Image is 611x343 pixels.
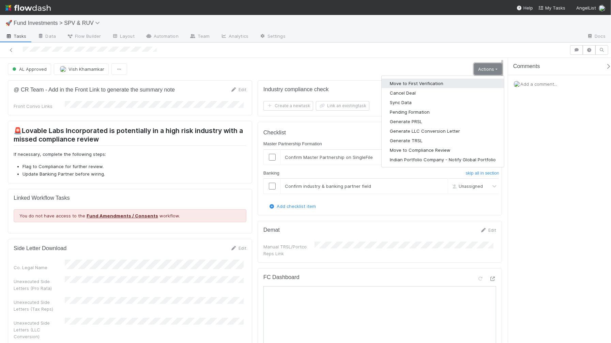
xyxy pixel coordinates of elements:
h5: Industry compliance check [263,86,329,93]
div: Help [517,4,533,11]
button: Create a newtask [263,101,313,111]
span: Comments [513,63,540,70]
h5: @ CR Team - Add in the Front Link to generate the summary note [14,86,175,93]
div: Co. Legal Name [14,264,65,271]
li: Update Banking Partner before wiring. [22,171,246,178]
img: avatar_2de93f86-b6c7-4495-bfe2-fb093354a53c.png [514,81,520,87]
h5: Side Letter Download [14,245,66,252]
a: Automation [140,31,184,42]
a: Data [32,31,61,42]
button: Generate PRSL [382,117,504,126]
div: Unexecuted Side Letters (LLC Conversion) [14,320,65,340]
a: Fund Amendments / Consents [87,213,158,218]
span: 🚀 [5,20,12,26]
h6: Master Partnership Formation [263,141,322,147]
a: skip all in section [466,170,499,179]
span: Add a comment... [520,81,557,87]
img: avatar_2de93f86-b6c7-4495-bfe2-fb093354a53c.png [599,5,606,12]
span: Vish Khamamkar [68,66,104,72]
p: If necessary, complete the following steps: [14,151,246,158]
button: Generate LLC Conversion Letter [382,126,504,136]
a: Analytics [215,31,254,42]
span: Tasks [5,33,27,39]
div: Unexecuted Side Letters (Pro Rata) [14,278,65,292]
span: Fund Investments > SPV & RUV [14,20,103,26]
a: Flow Builder [61,31,106,42]
button: Sync Data [382,98,504,107]
button: Move to Compliance Review [382,145,504,155]
h5: FC Dashboard [263,274,300,281]
h5: Demat [263,227,280,233]
h5: Linked Workflow Tasks [14,195,246,201]
li: Flag to Compliance for further review. [22,163,246,170]
a: Layout [106,31,140,42]
button: Vish Khamamkar [54,63,109,75]
button: Pending Formation [382,107,504,117]
div: Unexecuted Side Letters (Tax Reps) [14,299,65,312]
div: Manual TRSL/Portco Reps Link [263,243,315,257]
h6: skip all in section [466,170,499,176]
a: Team [184,31,215,42]
span: Confirm Master Partnership on SingleFile [285,154,373,160]
img: logo-inverted-e16ddd16eac7371096b0.svg [5,2,51,14]
a: Add checklist item [269,203,316,209]
a: Edit [230,245,246,251]
div: Front Convo Links [14,103,65,110]
button: Move to First Verification [382,79,504,88]
div: You do not have access to the workflow. [14,209,246,222]
button: AL Approved [8,63,51,75]
span: Unassigned [450,184,483,189]
button: Generate TRSL [382,136,504,145]
a: Edit [230,87,246,92]
h5: Checklist [263,129,286,136]
span: AL Approved [11,66,47,72]
button: Link an existingtask [316,101,369,111]
h2: 🚨Lovable Labs Incorporated is potentially in a high risk industry with a missed compliance review [14,127,246,146]
a: My Tasks [538,4,565,11]
button: Indian Portfolio Company - Notify Global Portfolio [382,155,504,164]
a: Docs [581,31,611,42]
button: Cancel Deal [382,88,504,98]
img: avatar_2de93f86-b6c7-4495-bfe2-fb093354a53c.png [60,66,66,72]
a: Edit [480,227,496,233]
span: AngelList [576,5,596,11]
span: My Tasks [538,5,565,11]
a: Actions [474,63,502,75]
span: Confirm industry & banking partner field [285,183,371,189]
a: Settings [254,31,291,42]
h6: Banking [263,170,279,176]
span: Flow Builder [67,33,101,39]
